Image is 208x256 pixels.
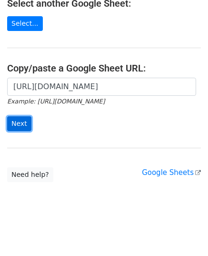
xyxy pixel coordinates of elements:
[7,98,105,105] small: Example: [URL][DOMAIN_NAME]
[7,78,196,96] input: Paste your Google Sheet URL here
[7,62,201,74] h4: Copy/paste a Google Sheet URL:
[7,167,53,182] a: Need help?
[7,116,31,131] input: Next
[142,168,201,177] a: Google Sheets
[7,16,43,31] a: Select...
